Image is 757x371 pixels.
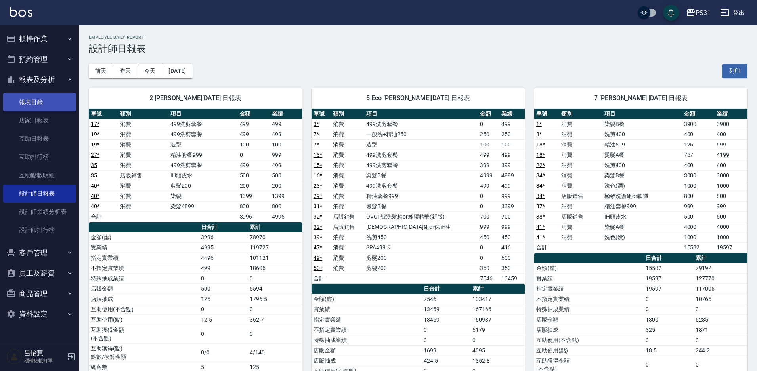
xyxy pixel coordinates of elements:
table: a dense table [312,109,525,284]
td: 800 [270,201,302,211]
td: 0 [199,304,248,314]
td: 互助使用(點) [89,314,199,325]
td: 100 [270,139,302,150]
th: 業績 [499,109,525,119]
td: 消費 [118,191,169,201]
td: 造型 [168,139,237,150]
td: 999 [499,191,525,201]
td: 消費 [559,150,602,160]
td: 4000 [715,222,747,232]
td: OVC1號洗髮精or蜂膠精華(新版) [364,211,478,222]
a: 35 [91,162,97,168]
td: 0 [238,150,270,160]
td: 0 [478,242,499,253]
td: 燙髮A餐 [602,150,682,160]
td: 424.5 [422,356,470,366]
td: 精油套餐999 [364,191,478,201]
td: 3900 [715,119,747,129]
td: 3996 [199,232,248,242]
td: IH頭皮水 [168,170,237,181]
td: 13459 [422,314,470,325]
th: 類別 [559,109,602,119]
td: 250 [499,129,525,139]
a: 互助排行榜 [3,148,76,166]
td: 0 [248,325,302,343]
td: 15582 [682,242,715,253]
td: 店販金額 [89,283,199,294]
a: 報表目錄 [3,93,76,111]
td: 3399 [499,201,525,211]
td: 4995 [199,242,248,253]
td: 1000 [682,232,715,242]
td: 消費 [559,232,602,242]
td: 0 [470,335,525,345]
td: 499洗剪套餐 [364,181,478,191]
td: 499 [199,263,248,273]
td: 0 [478,201,499,211]
td: 4000 [682,222,715,232]
td: 325 [644,325,694,335]
th: 累計 [248,222,302,232]
button: save [663,5,679,21]
td: 999 [499,222,525,232]
h5: 呂怡慧 [24,349,65,357]
td: 消費 [331,201,364,211]
th: 項目 [364,109,478,119]
td: 400 [715,160,747,170]
td: 499 [499,119,525,129]
td: 消費 [559,222,602,232]
td: 0 [478,119,499,129]
td: 499洗剪套餐 [168,160,237,170]
td: 15582 [644,263,694,273]
td: 103417 [470,294,525,304]
td: 染髮B餐 [602,119,682,129]
td: 合計 [534,242,559,253]
td: 3900 [682,119,715,129]
td: 造型 [364,139,478,150]
td: 實業績 [534,273,644,283]
td: 800 [238,201,270,211]
td: 7546 [478,273,499,283]
td: 消費 [331,242,364,253]
th: 項目 [602,109,682,119]
p: 櫃檯結帳打單 [24,357,65,364]
img: Logo [10,7,32,17]
td: 4999 [478,170,499,181]
button: 客戶管理 [3,243,76,263]
td: 4995 [270,211,302,222]
td: 洗色(漂) [602,181,682,191]
td: 362.7 [248,314,302,325]
td: 消費 [331,129,364,139]
td: 101121 [248,253,302,263]
td: 10765 [694,294,747,304]
td: 消費 [331,160,364,170]
button: 今天 [138,64,162,78]
td: 消費 [118,181,169,191]
td: 消費 [559,160,602,170]
td: 500 [715,211,747,222]
th: 金額 [682,109,715,119]
td: 金額(虛) [534,263,644,273]
td: 400 [682,160,715,170]
th: 日合計 [644,253,694,263]
td: 0 [478,253,499,263]
td: 500 [682,211,715,222]
td: 染髮B餐 [602,170,682,181]
td: 消費 [118,150,169,160]
td: 洗色(漂) [602,232,682,242]
td: 3996 [238,211,270,222]
th: 累計 [694,253,747,263]
td: 店販銷售 [331,222,364,232]
td: 100 [478,139,499,150]
span: 7 [PERSON_NAME] [DATE] 日報表 [544,94,738,102]
a: 設計師排行榜 [3,221,76,239]
td: 18.5 [644,345,694,356]
td: 499 [499,181,525,191]
td: 消費 [331,119,364,129]
td: 1300 [644,314,694,325]
td: 700 [499,211,525,222]
td: 700 [478,211,499,222]
th: 單號 [312,109,331,119]
td: 3000 [715,170,747,181]
td: 999 [478,222,499,232]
